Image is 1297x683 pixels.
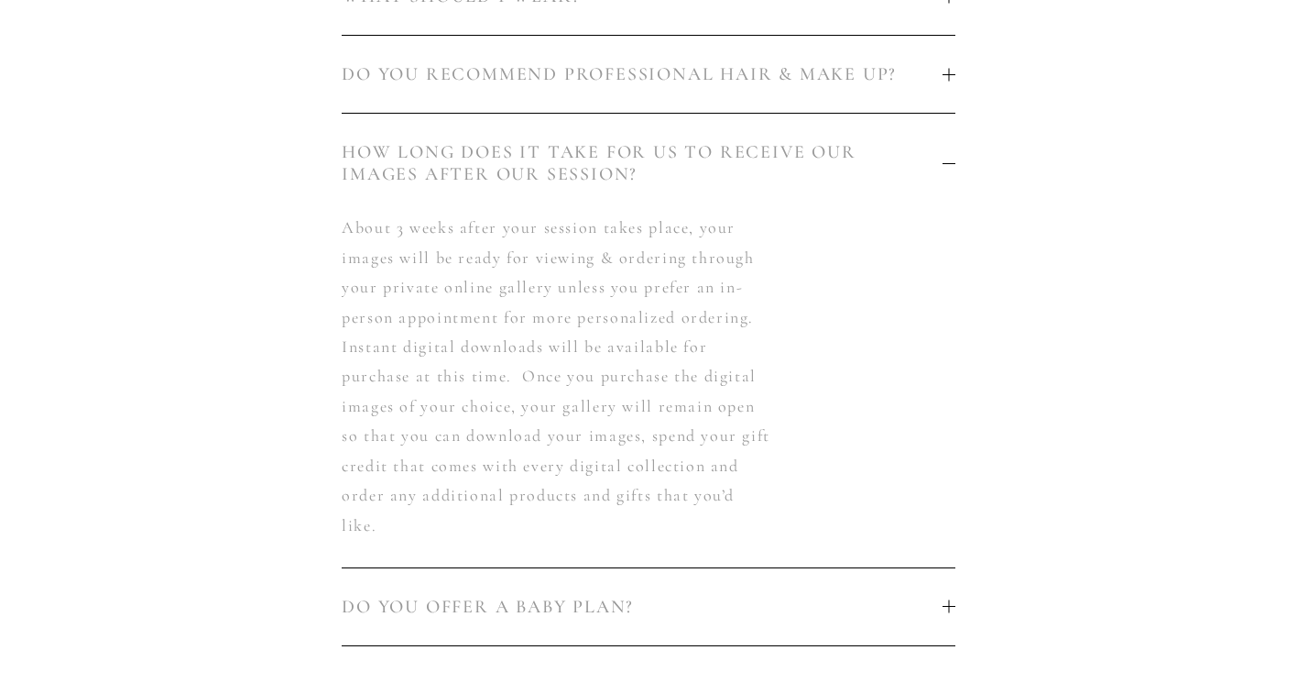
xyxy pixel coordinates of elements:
[342,568,955,645] button: DO YOU OFFER A BABY PLAN?
[342,141,943,185] span: HOW LONG DOES IT TAKE FOR US TO RECEIVE OUR IMAGES AFTER OUR SESSION?
[342,213,771,539] p: About 3 weeks after your session takes place, your images will be ready for viewing & ordering th...
[342,36,955,113] button: DO YOU RECOMMEND PROFESSIONAL HAIR & MAKE UP?
[342,114,955,213] button: HOW LONG DOES IT TAKE FOR US TO RECEIVE OUR IMAGES AFTER OUR SESSION?
[342,213,955,567] div: HOW LONG DOES IT TAKE FOR US TO RECEIVE OUR IMAGES AFTER OUR SESSION?
[342,596,943,618] span: DO YOU OFFER A BABY PLAN?
[342,63,943,85] span: DO YOU RECOMMEND PROFESSIONAL HAIR & MAKE UP?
